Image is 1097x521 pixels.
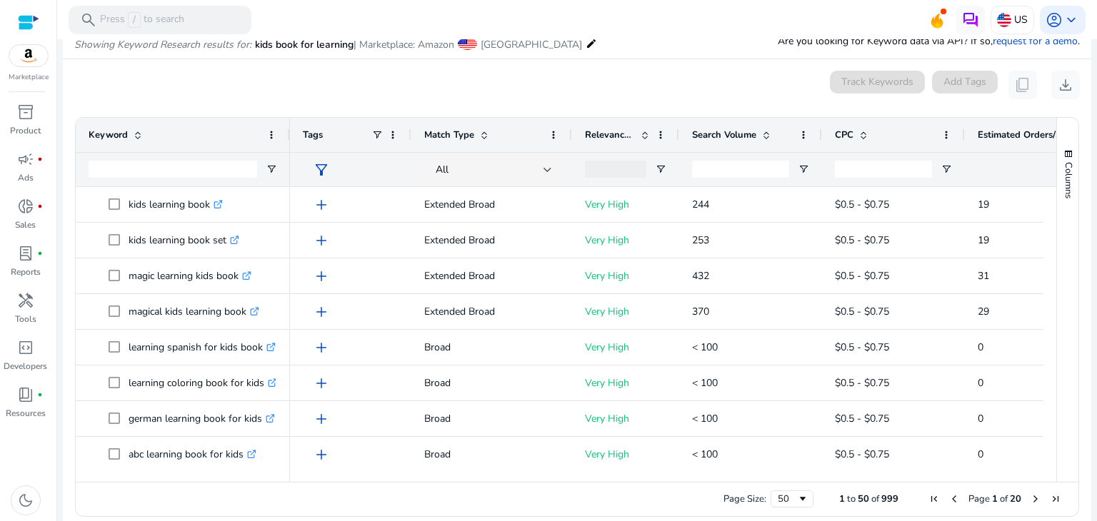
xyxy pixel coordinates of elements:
button: Open Filter Menu [798,163,809,175]
span: kids book for learning [255,38,354,51]
p: Broad [424,440,559,469]
span: < 100 [692,447,718,461]
span: < 100 [692,412,718,425]
span: book_4 [17,386,34,403]
span: CPC [835,128,853,141]
span: Match Type [424,128,474,141]
span: dark_mode [17,492,34,509]
span: donut_small [17,198,34,215]
span: $0.5 - $0.75 [835,233,889,247]
span: $0.5 - $0.75 [835,340,889,354]
p: Very High [585,226,666,255]
span: $0.5 - $0.75 [835,269,889,283]
p: US [1014,7,1028,32]
p: Very High [585,440,666,469]
span: add [313,375,330,392]
span: $0.5 - $0.75 [835,412,889,425]
span: download [1057,76,1074,93]
span: Page [968,492,990,505]
span: $0.5 - $0.75 [835,198,889,211]
span: of [1000,492,1008,505]
span: add [313,196,330,213]
span: $0.5 - $0.75 [835,376,889,390]
span: add [313,232,330,249]
span: fiber_manual_record [37,203,43,209]
div: Previous Page [948,493,960,505]
p: Resources [6,407,46,420]
span: fiber_manual_record [37,392,43,398]
span: account_circle [1046,11,1063,29]
p: Very High [585,190,666,219]
p: abc learning book for kids [129,440,256,469]
p: Very High [585,368,666,398]
span: < 100 [692,340,718,354]
div: First Page [928,493,940,505]
span: add [313,446,330,463]
p: Very High [585,404,666,433]
p: magical kids learning book [129,297,259,326]
button: download [1051,71,1080,99]
p: Reports [11,265,41,278]
p: Ads [18,171,34,184]
p: Very High [585,261,666,290]
span: Tags [303,128,323,141]
mat-icon: edit [586,35,597,52]
span: of [871,492,879,505]
input: Keyword Filter Input [89,161,257,178]
p: Very High [585,297,666,326]
div: Page Size [771,490,813,507]
span: Estimated Orders/Month [978,128,1063,141]
p: Extended Broad [424,226,559,255]
span: code_blocks [17,339,34,356]
img: us.svg [997,13,1011,27]
p: magic learning kids book [129,261,251,290]
button: Open Filter Menu [266,163,277,175]
p: Product [10,124,41,137]
span: Relevance Score [585,128,635,141]
p: learning coloring book for kids [129,368,277,398]
span: 1 [992,492,998,505]
i: Showing Keyword Research results for: [74,38,251,51]
p: Extended Broad [424,297,559,326]
button: Open Filter Menu [655,163,666,175]
span: 0 [978,376,983,390]
span: $0.5 - $0.75 [835,305,889,318]
span: add [313,339,330,356]
input: Search Volume Filter Input [692,161,789,178]
span: | Marketplace: Amazon [354,38,454,51]
span: 31 [978,269,989,283]
span: fiber_manual_record [37,251,43,256]
span: 29 [978,305,989,318]
p: Sales [15,218,36,231]
p: Very High [585,333,666,362]
span: 20 [1010,492,1021,505]
span: 244 [692,198,709,211]
span: 1 [839,492,845,505]
span: Keyword [89,128,128,141]
div: Last Page [1050,493,1061,505]
span: 999 [881,492,898,505]
span: 50 [858,492,869,505]
span: All [436,163,449,176]
div: Next Page [1030,493,1041,505]
p: learning spanish for kids book [129,333,276,362]
span: 0 [978,447,983,461]
div: 50 [778,492,797,505]
p: Developers [4,360,47,373]
span: 0 [978,340,983,354]
span: 19 [978,198,989,211]
span: / [128,12,141,28]
button: Open Filter Menu [941,163,952,175]
span: keyboard_arrow_down [1063,11,1080,29]
span: lab_profile [17,245,34,262]
span: 0 [978,412,983,425]
span: add [313,410,330,428]
span: handyman [17,292,34,309]
p: Marketplace [9,72,49,83]
span: search [80,11,97,29]
p: german learning book for kids [129,404,275,433]
span: 370 [692,305,709,318]
input: CPC Filter Input [835,161,932,178]
span: add [313,303,330,320]
span: add [313,268,330,285]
